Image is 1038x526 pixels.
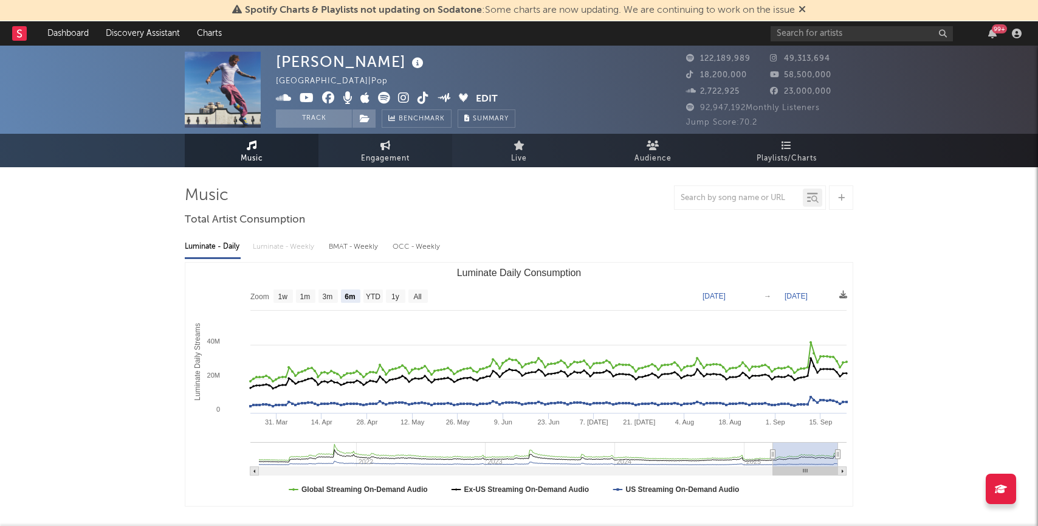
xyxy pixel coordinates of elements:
text: All [413,292,421,301]
button: Track [276,109,352,128]
span: Benchmark [399,112,445,126]
a: Playlists/Charts [720,134,853,167]
span: Audience [634,151,672,166]
svg: Luminate Daily Consumption [185,263,853,506]
text: 23. Jun [537,418,559,426]
span: 49,313,694 [770,55,830,63]
div: 99 + [992,24,1007,33]
span: Playlists/Charts [757,151,817,166]
text: [DATE] [785,292,808,300]
text: 1. Sep [766,418,785,426]
span: Live [511,151,527,166]
a: Engagement [318,134,452,167]
span: Jump Score: 70.2 [686,119,757,126]
text: [DATE] [703,292,726,300]
a: Benchmark [382,109,452,128]
span: 92,947,192 Monthly Listeners [686,104,820,112]
span: Music [241,151,263,166]
span: Summary [473,116,509,122]
text: 15. Sep [809,418,832,426]
span: Spotify Charts & Playlists not updating on Sodatone [245,5,482,15]
text: 18. Aug [718,418,741,426]
div: BMAT - Weekly [329,237,380,257]
span: Total Artist Consumption [185,213,305,227]
span: 23,000,000 [770,88,831,95]
div: OCC - Weekly [393,237,441,257]
span: Engagement [361,151,410,166]
text: 14. Apr [311,418,332,426]
input: Search for artists [771,26,953,41]
button: Edit [476,92,498,107]
div: [GEOGRAPHIC_DATA] | Pop [276,74,402,89]
text: 26. May [446,418,470,426]
a: Discovery Assistant [97,21,188,46]
div: [PERSON_NAME] [276,52,427,72]
a: Audience [586,134,720,167]
text: 20M [207,372,220,379]
a: Charts [188,21,230,46]
text: Luminate Daily Consumption [457,268,582,278]
text: YTD [366,292,380,301]
a: Music [185,134,318,167]
text: 1m [300,292,311,301]
div: Luminate - Daily [185,237,241,257]
text: 3m [323,292,333,301]
text: 4. Aug [675,418,694,426]
text: 6m [345,292,355,301]
text: Ex-US Streaming On-Demand Audio [464,485,589,494]
text: 40M [207,337,220,345]
text: Zoom [250,292,269,301]
text: US Streaming On-Demand Audio [625,485,739,494]
span: Dismiss [799,5,806,15]
a: Dashboard [39,21,97,46]
span: 58,500,000 [770,71,831,79]
text: 31. Mar [265,418,288,426]
input: Search by song name or URL [675,193,803,203]
span: : Some charts are now updating. We are continuing to work on the issue [245,5,795,15]
text: 1w [278,292,288,301]
button: Summary [458,109,515,128]
span: 2,722,925 [686,88,740,95]
a: Live [452,134,586,167]
text: 9. Jun [494,418,512,426]
text: Luminate Daily Streams [193,323,202,400]
button: 99+ [988,29,997,38]
span: 122,189,989 [686,55,751,63]
text: 1y [391,292,399,301]
text: → [764,292,771,300]
text: 21. [DATE] [623,418,655,426]
text: 0 [216,406,220,413]
span: 18,200,000 [686,71,747,79]
text: 7. [DATE] [580,418,608,426]
text: 28. Apr [357,418,378,426]
text: Global Streaming On-Demand Audio [301,485,428,494]
text: 12. May [400,418,425,426]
